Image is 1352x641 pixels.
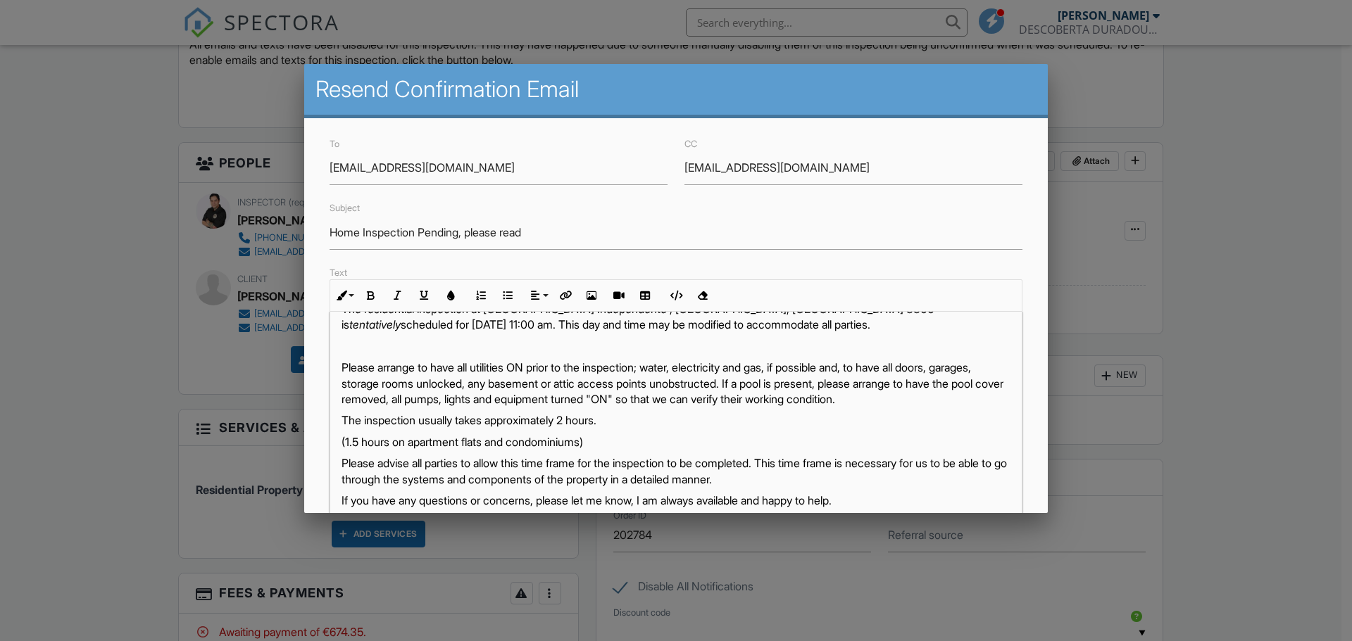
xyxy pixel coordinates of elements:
[357,282,384,309] button: Bold (Ctrl+B)
[632,282,658,309] button: Insert Table
[342,412,1010,428] p: The inspection usually takes approximately 2 hours.
[689,282,715,309] button: Clear Formatting
[330,139,339,149] label: To
[330,282,357,309] button: Inline Style
[330,267,347,278] label: Text
[494,282,521,309] button: Unordered List
[525,282,551,309] button: Align
[315,75,1037,103] h2: Resend Confirmation Email
[384,282,411,309] button: Italic (Ctrl+I)
[342,455,1010,487] p: Please advise all parties to allow this time frame for the inspection to be completed. This time ...
[468,282,494,309] button: Ordered List
[342,434,1010,450] p: (1.5 hours on apartment flats and condominiums)
[342,301,1010,333] p: The residential inspection at [GEOGRAPHIC_DATA] Independente , [GEOGRAPHIC_DATA], [GEOGRAPHIC_DAT...
[411,282,437,309] button: Underline (Ctrl+U)
[342,493,1010,508] p: If you have any questions or concerns, please let me know, I am always available and happy to help.
[684,139,697,149] label: CC
[342,360,1010,407] p: Please arrange to have all utilities ON prior to the inspection; water, electricity and gas, if p...
[330,203,360,213] label: Subject
[551,282,578,309] button: Insert Link (Ctrl+K)
[578,282,605,309] button: Insert Image (Ctrl+P)
[605,282,632,309] button: Insert Video
[662,282,689,309] button: Code View
[349,317,401,331] em: tentatively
